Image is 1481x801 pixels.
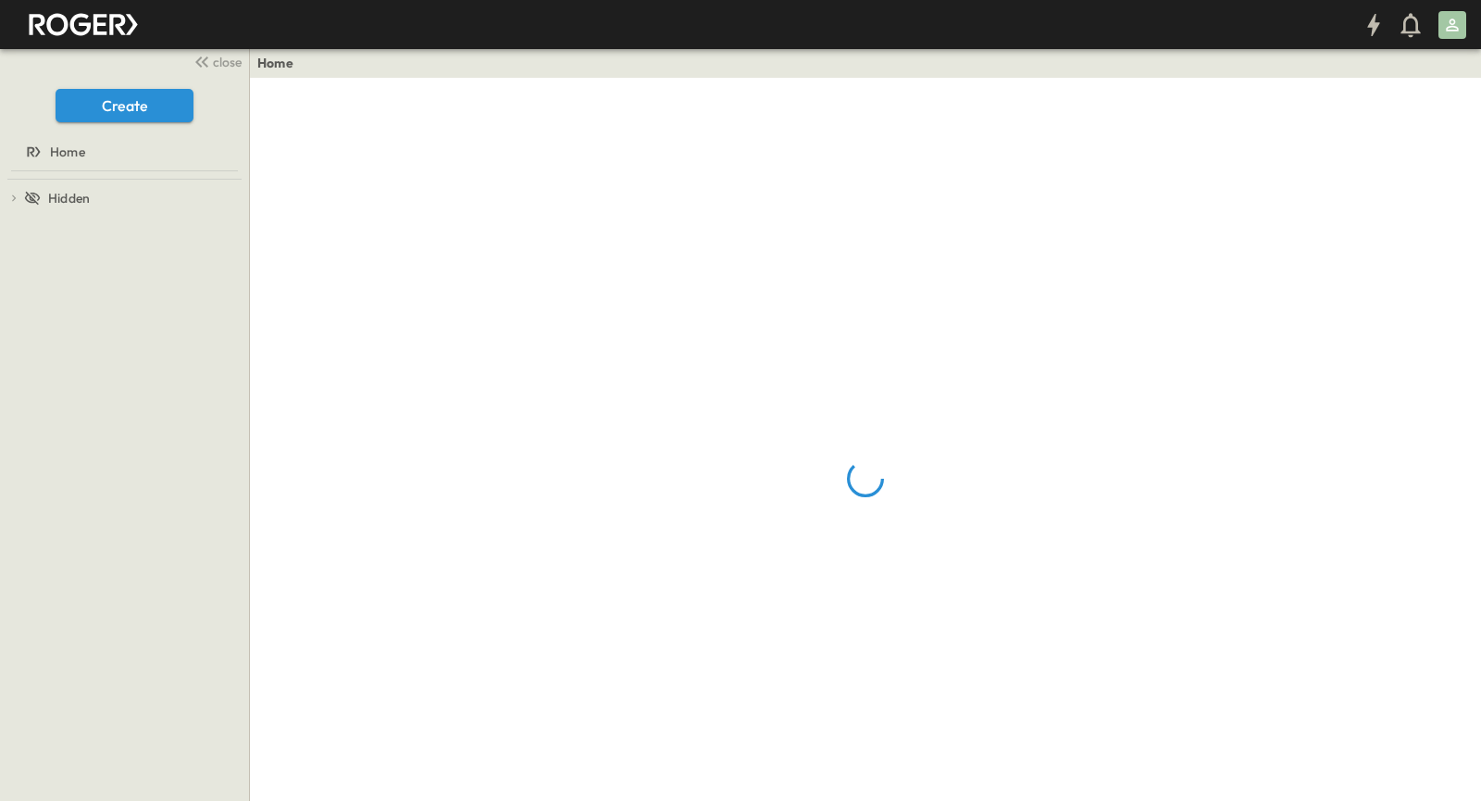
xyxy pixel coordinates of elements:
nav: breadcrumbs [257,54,305,72]
span: close [213,53,242,71]
button: close [186,48,245,74]
a: Home [4,139,242,165]
a: Home [257,54,293,72]
span: Hidden [48,189,90,207]
button: Create [56,89,193,122]
span: Home [50,143,85,161]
